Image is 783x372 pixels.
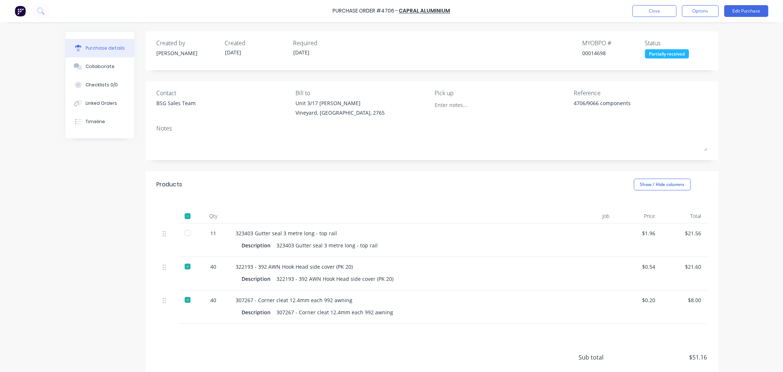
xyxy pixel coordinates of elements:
div: 40 [203,263,224,271]
div: Qty [197,209,230,223]
button: Show / Hide columns [634,179,691,190]
button: Options [682,5,719,17]
div: Bill to [296,89,429,97]
div: $0.54 [621,263,656,271]
div: Linked Orders [86,100,117,107]
div: 307267 - Corner cleat 12.4mm each 992 awning [236,296,555,304]
div: BSG Sales Team [157,99,196,107]
div: 323403 Gutter seal 3 metre long - top rail [277,240,378,251]
div: Description [242,307,277,318]
div: Required [293,39,356,47]
span: $51.16 [634,353,707,362]
div: Collaborate [86,63,115,70]
div: Unit 3/17 [PERSON_NAME] [296,99,385,107]
div: Timeline [86,118,105,125]
div: Vineyard, [GEOGRAPHIC_DATA], 2765 [296,109,385,117]
div: Purchase Order #4706 - [333,7,398,15]
span: Sub total [579,353,634,362]
textarea: 4706/9066 components [574,99,666,116]
div: $0.20 [621,296,656,304]
div: 323403 Gutter seal 3 metre long - top rail [236,229,555,237]
div: $21.56 [667,229,702,237]
button: Edit Purchase [724,5,768,17]
div: 00014698 [583,49,645,57]
div: Reference [574,89,707,97]
button: Linked Orders [65,94,134,112]
div: Job [561,209,616,223]
input: Enter notes... [435,99,501,110]
div: Checklists 0/0 [86,82,118,88]
div: Notes [157,124,707,133]
div: Partially received [645,49,689,58]
div: Contact [157,89,290,97]
div: 11 [203,229,224,237]
div: Description [242,240,277,251]
div: [PERSON_NAME] [157,49,219,57]
div: MYOB PO # [583,39,645,47]
div: Created by [157,39,219,47]
div: $1.96 [621,229,656,237]
div: 322193 - 392 AWN Hook Head side cover (PK 20) [277,273,394,284]
button: Checklists 0/0 [65,76,134,94]
button: Close [632,5,677,17]
img: Factory [15,6,26,17]
div: Description [242,273,277,284]
a: Capral Aluminium [399,7,450,15]
button: Collaborate [65,57,134,76]
div: Total [661,209,707,223]
div: Products [157,180,182,189]
button: Purchase details [65,39,134,57]
div: $8.00 [667,296,702,304]
div: $21.60 [667,263,702,271]
div: Pick up [435,89,568,97]
div: Purchase details [86,45,125,51]
div: 307267 - Corner cleat 12.4mm each 992 awning [277,307,394,318]
div: Price [616,209,661,223]
div: Status [645,39,707,47]
div: 40 [203,296,224,304]
div: 322193 - 392 AWN Hook Head side cover (PK 20) [236,263,555,271]
button: Timeline [65,112,134,131]
div: Created [225,39,287,47]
